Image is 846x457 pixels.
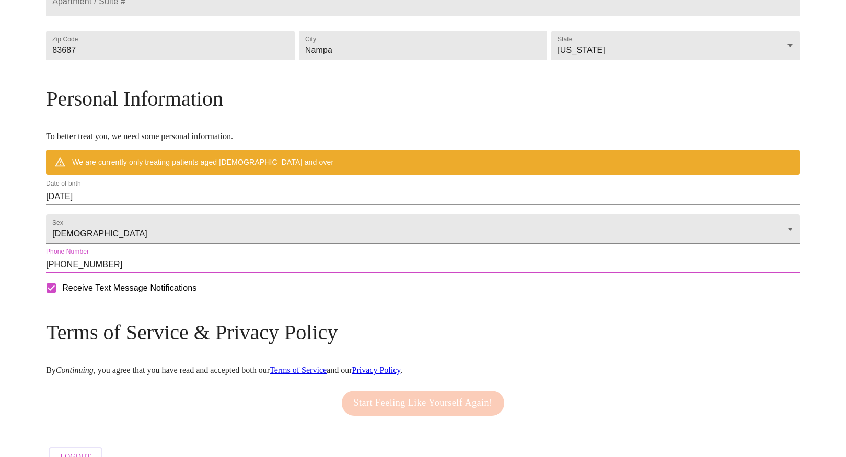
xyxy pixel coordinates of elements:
[46,86,800,111] h3: Personal Information
[46,214,800,244] div: [DEMOGRAPHIC_DATA]
[46,181,81,187] label: Date of birth
[46,320,800,345] h3: Terms of Service & Privacy Policy
[46,132,800,141] p: To better treat you, we need some personal information.
[46,249,89,255] label: Phone Number
[270,365,327,374] a: Terms of Service
[46,365,800,375] p: By , you agree that you have read and accepted both our and our .
[56,365,94,374] em: Continuing
[62,282,196,294] span: Receive Text Message Notifications
[352,365,401,374] a: Privacy Policy
[72,153,333,172] div: We are currently only treating patients aged [DEMOGRAPHIC_DATA] and over
[551,31,800,60] div: [US_STATE]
